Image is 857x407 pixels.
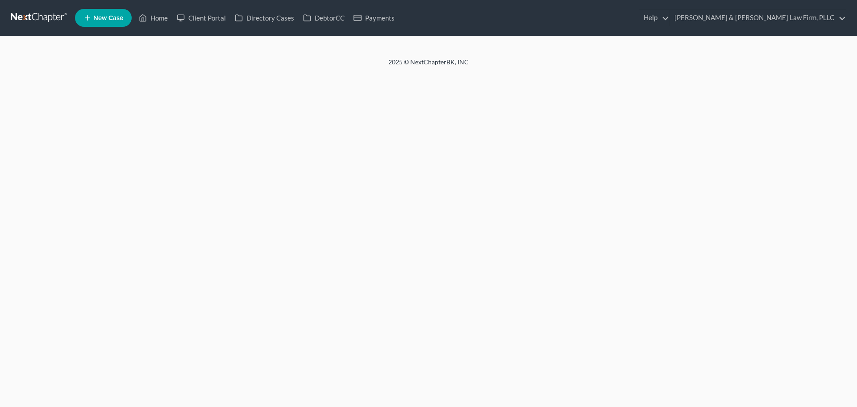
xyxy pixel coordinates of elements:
a: Help [639,10,669,26]
a: Client Portal [172,10,230,26]
a: Payments [349,10,399,26]
a: [PERSON_NAME] & [PERSON_NAME] Law Firm, PLLC [670,10,846,26]
a: Directory Cases [230,10,299,26]
a: Home [134,10,172,26]
a: DebtorCC [299,10,349,26]
div: 2025 © NextChapterBK, INC [174,58,683,74]
new-legal-case-button: New Case [75,9,132,27]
